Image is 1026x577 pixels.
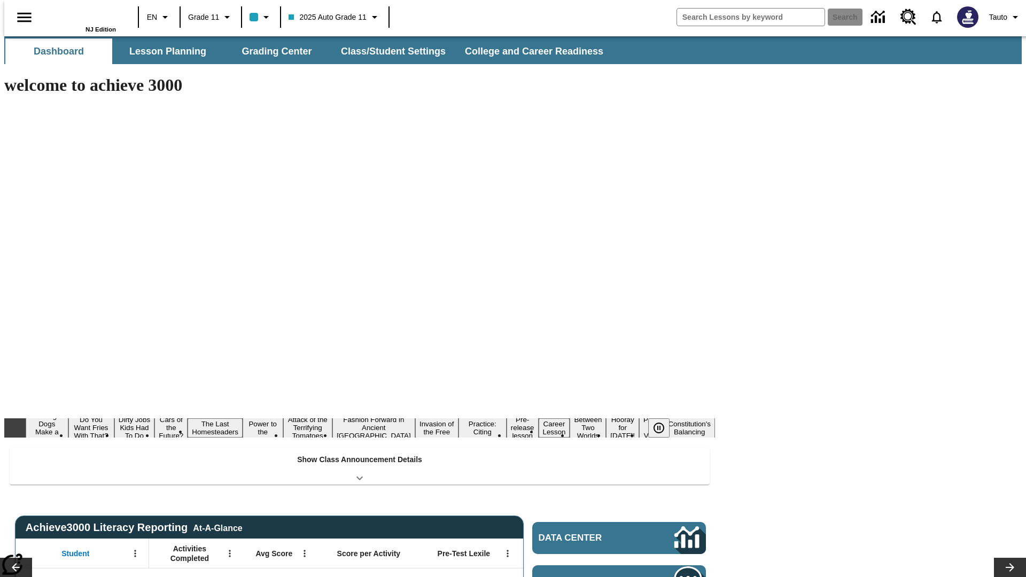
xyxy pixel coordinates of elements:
button: Slide 13 Between Two Worlds [570,414,606,441]
button: Class/Student Settings [332,38,454,64]
button: Open side menu [9,2,40,33]
button: Pause [648,418,670,438]
button: Slide 15 Point of View [639,414,664,441]
button: Slide 5 The Last Homesteaders [188,418,243,438]
button: Profile/Settings [985,7,1026,27]
button: Grade: Grade 11, Select a grade [184,7,238,27]
button: Open Menu [222,545,238,562]
a: Data Center [865,3,894,32]
span: Student [61,549,89,558]
button: Slide 4 Cars of the Future? [154,414,188,441]
button: Slide 2 Do You Want Fries With That? [68,414,114,441]
p: Show Class Announcement Details [297,454,422,465]
button: Slide 8 Fashion Forward in Ancient Rome [332,414,415,441]
button: Language: EN, Select a language [142,7,176,27]
button: Open Menu [127,545,143,562]
button: Lesson carousel, Next [994,558,1026,577]
span: Pre-Test Lexile [438,549,491,558]
button: Lesson Planning [114,38,221,64]
button: Slide 3 Dirty Jobs Kids Had To Do [114,414,155,441]
div: SubNavbar [4,36,1022,64]
button: Open Menu [500,545,516,562]
button: Class: 2025 Auto Grade 11, Select your class [284,7,385,27]
button: Slide 16 The Constitution's Balancing Act [664,410,715,446]
div: Show Class Announcement Details [10,448,710,485]
button: Dashboard [5,38,112,64]
button: Slide 14 Hooray for Constitution Day! [606,414,639,441]
button: Slide 7 Attack of the Terrifying Tomatoes [283,414,332,441]
input: search field [677,9,825,26]
span: Avg Score [255,549,292,558]
div: At-A-Glance [193,521,242,533]
a: Notifications [923,3,951,31]
div: SubNavbar [4,38,613,64]
button: College and Career Readiness [456,38,612,64]
img: Avatar [957,6,978,28]
span: NJ Edition [85,26,116,33]
button: Slide 1 Diving Dogs Make a Splash [26,410,68,446]
button: Open Menu [297,545,313,562]
span: 2025 Auto Grade 11 [289,12,366,23]
button: Slide 10 Mixed Practice: Citing Evidence [458,410,507,446]
span: Tauto [989,12,1007,23]
span: Data Center [539,533,639,543]
div: Pause [648,418,680,438]
button: Slide 6 Solar Power to the People [243,410,283,446]
button: Select a new avatar [951,3,985,31]
a: Data Center [532,522,706,554]
span: Achieve3000 Literacy Reporting [26,521,243,534]
button: Slide 12 Career Lesson [539,418,570,438]
button: Slide 9 The Invasion of the Free CD [415,410,458,446]
div: Home [46,4,116,33]
span: Score per Activity [337,549,401,558]
button: Grading Center [223,38,330,64]
button: Class color is light blue. Change class color [245,7,277,27]
a: Home [46,5,116,26]
span: Grade 11 [188,12,219,23]
button: Slide 11 Pre-release lesson [507,414,539,441]
span: Activities Completed [154,544,225,563]
h1: welcome to achieve 3000 [4,75,715,95]
span: EN [147,12,157,23]
a: Resource Center, Will open in new tab [894,3,923,32]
